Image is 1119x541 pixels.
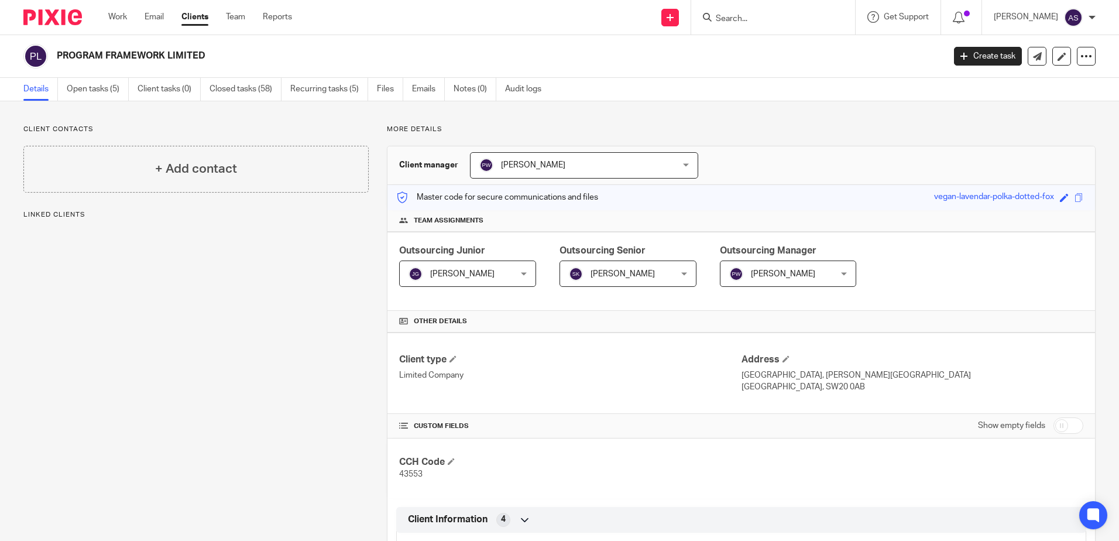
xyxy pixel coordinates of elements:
[408,513,488,526] span: Client Information
[399,159,458,171] h3: Client manager
[210,78,282,101] a: Closed tasks (58)
[399,369,741,381] p: Limited Company
[226,11,245,23] a: Team
[396,191,598,203] p: Master code for secure communications and files
[23,125,369,134] p: Client contacts
[994,11,1058,23] p: [PERSON_NAME]
[23,44,48,69] img: svg%3E
[742,381,1083,393] p: [GEOGRAPHIC_DATA], SW20 0AB
[387,125,1096,134] p: More details
[181,11,208,23] a: Clients
[263,11,292,23] a: Reports
[978,420,1045,432] label: Show empty fields
[399,456,741,468] h4: CCH Code
[505,78,550,101] a: Audit logs
[742,354,1083,366] h4: Address
[414,317,467,326] span: Other details
[409,267,423,281] img: svg%3E
[412,78,445,101] a: Emails
[290,78,368,101] a: Recurring tasks (5)
[954,47,1022,66] a: Create task
[720,246,816,255] span: Outsourcing Manager
[155,160,237,178] h4: + Add contact
[23,78,58,101] a: Details
[377,78,403,101] a: Files
[138,78,201,101] a: Client tasks (0)
[430,270,495,278] span: [PERSON_NAME]
[454,78,496,101] a: Notes (0)
[23,9,82,25] img: Pixie
[399,354,741,366] h4: Client type
[414,216,483,225] span: Team assignments
[23,210,369,220] p: Linked clients
[57,50,760,62] h2: PROGRAM FRAMEWORK LIMITED
[729,267,743,281] img: svg%3E
[934,191,1054,204] div: vegan-lavendar-polka-dotted-fox
[742,369,1083,381] p: [GEOGRAPHIC_DATA], [PERSON_NAME][GEOGRAPHIC_DATA]
[591,270,655,278] span: [PERSON_NAME]
[751,270,815,278] span: [PERSON_NAME]
[479,158,493,172] img: svg%3E
[145,11,164,23] a: Email
[67,78,129,101] a: Open tasks (5)
[108,11,127,23] a: Work
[399,246,485,255] span: Outsourcing Junior
[1064,8,1083,27] img: svg%3E
[399,422,741,431] h4: CUSTOM FIELDS
[559,246,646,255] span: Outsourcing Senior
[399,470,423,478] span: 43553
[715,14,820,25] input: Search
[569,267,583,281] img: svg%3E
[501,513,506,525] span: 4
[884,13,929,21] span: Get Support
[501,161,565,169] span: [PERSON_NAME]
